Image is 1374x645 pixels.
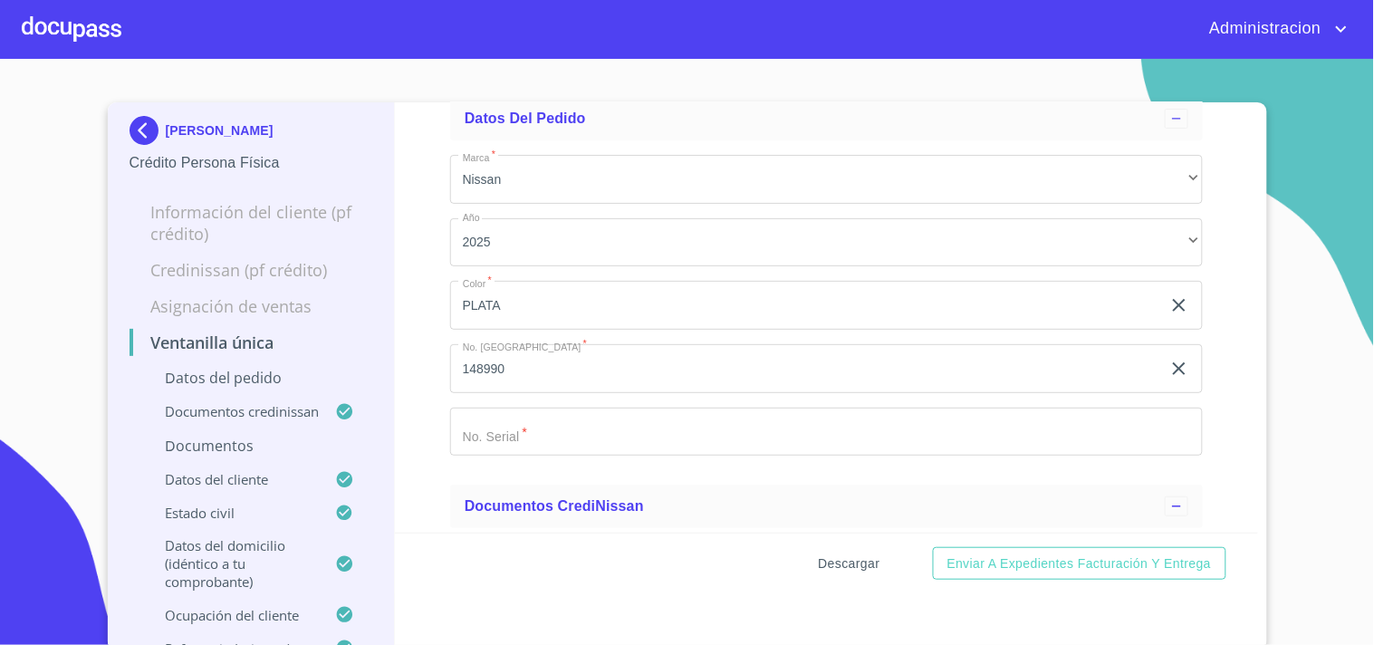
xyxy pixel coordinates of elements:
p: Asignación de Ventas [130,295,373,317]
p: Estado civil [130,504,336,522]
button: clear input [1168,358,1190,380]
p: Crédito Persona Física [130,152,373,174]
div: Documentos CrediNissan [450,485,1203,528]
div: [PERSON_NAME] [130,116,373,152]
span: Descargar [819,553,880,575]
p: Ventanilla única [130,332,373,353]
p: Documentos CrediNissan [130,402,336,420]
span: Enviar a Expedientes Facturación y Entrega [947,553,1212,575]
button: Enviar a Expedientes Facturación y Entrega [933,547,1226,581]
div: Nissan [450,155,1203,204]
button: Descargar [812,547,888,581]
div: Datos del pedido [450,97,1203,140]
span: Administracion [1196,14,1331,43]
p: [PERSON_NAME] [166,123,274,138]
p: Datos del pedido [130,368,373,388]
span: Datos del pedido [465,111,586,126]
p: Datos del cliente [130,470,336,488]
p: Información del cliente (PF crédito) [130,201,373,245]
p: Datos del domicilio (idéntico a tu comprobante) [130,536,336,591]
img: Docupass spot blue [130,116,166,145]
button: clear input [1168,294,1190,316]
div: 2025 [450,218,1203,267]
button: account of current user [1196,14,1352,43]
p: Ocupación del Cliente [130,606,336,624]
p: Credinissan (PF crédito) [130,259,373,281]
span: Documentos CrediNissan [465,498,644,514]
p: Documentos [130,436,373,456]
